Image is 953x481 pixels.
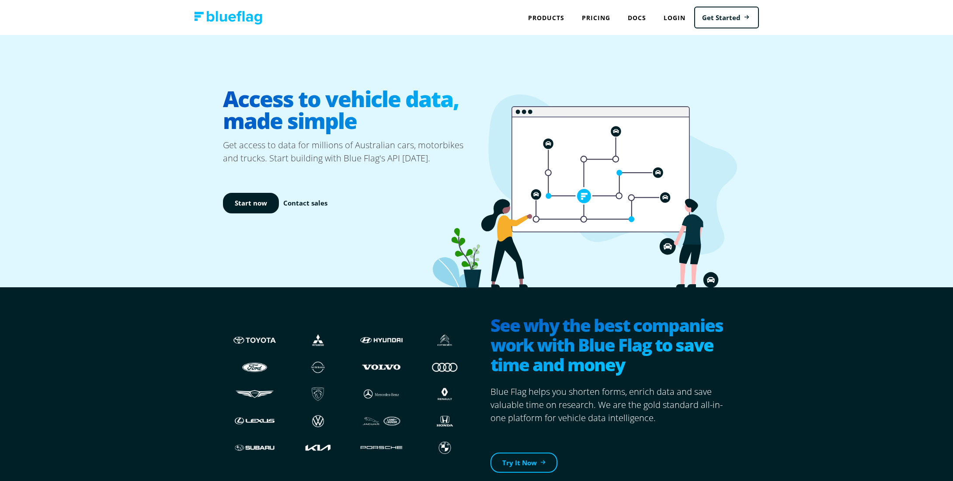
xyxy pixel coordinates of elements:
img: Hyundai logo [358,332,404,349]
img: Audi logo [422,359,468,375]
img: Toyota logo [232,332,278,349]
img: JLR logo [358,413,404,429]
a: Get Started [694,7,759,29]
p: Get access to data for millions of Australian cars, motorbikes and trucks. Start building with Bl... [223,139,476,165]
a: Docs [619,9,655,27]
p: Blue Flag helps you shorten forms, enrich data and save valuable time on research. We are the gol... [490,385,730,425]
img: Kia logo [295,439,341,456]
img: Volkswagen logo [295,413,341,429]
img: Citroen logo [422,332,468,349]
img: Porshce logo [358,439,404,456]
img: Mercedes logo [358,386,404,402]
img: Nissan logo [295,359,341,375]
img: Blue Flag logo [194,11,262,24]
img: Ford logo [232,359,278,375]
img: Mistubishi logo [295,332,341,349]
a: Try It Now [490,453,557,473]
h2: See why the best companies work with Blue Flag to save time and money [490,315,730,376]
a: Contact sales [283,198,327,208]
img: Genesis logo [232,386,278,402]
img: Renault logo [422,386,468,402]
h1: Access to vehicle data, made simple [223,81,476,139]
img: Lexus logo [232,413,278,429]
img: Subaru logo [232,439,278,456]
img: Honda logo [422,413,468,429]
img: Volvo logo [358,359,404,375]
a: Start now [223,193,279,213]
img: BMW logo [422,439,468,456]
a: Login to Blue Flag application [655,9,694,27]
a: Pricing [573,9,619,27]
img: Peugeot logo [295,386,341,402]
div: Products [519,9,573,27]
